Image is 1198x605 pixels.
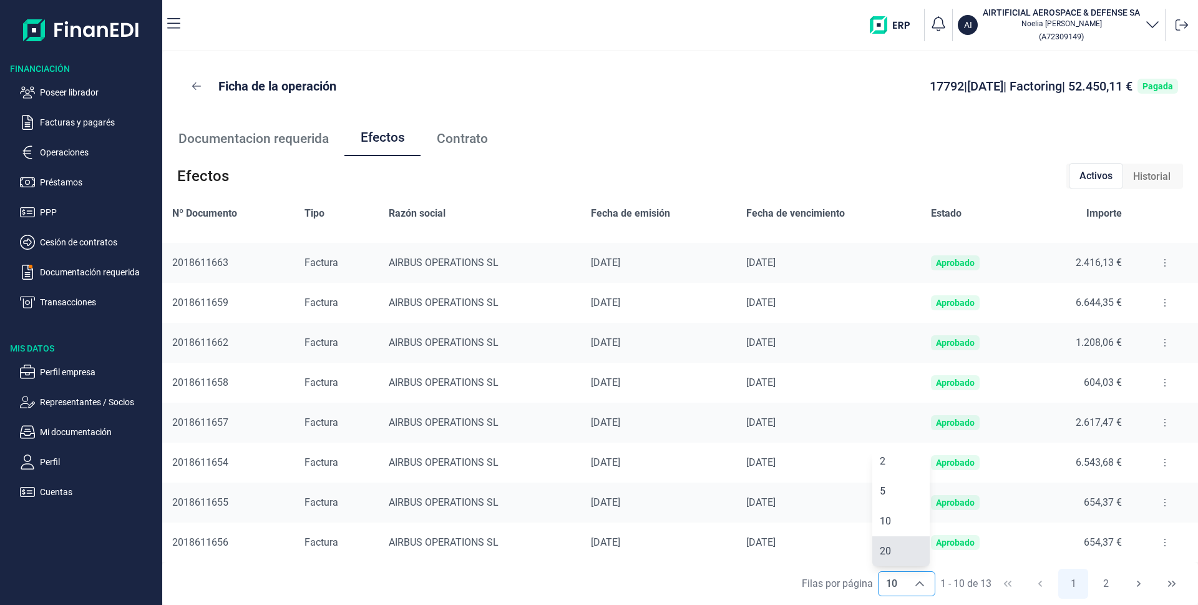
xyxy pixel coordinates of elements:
[23,10,140,50] img: Logo de aplicación
[591,257,726,269] div: [DATE]
[421,121,504,157] a: Contrato
[172,297,228,308] span: 2018611659
[1157,569,1187,599] button: Last Page
[880,485,885,497] span: 5
[746,257,912,269] div: [DATE]
[983,6,1140,19] h3: AIRTIFICIAL AEROSPACE & DEFENSE SA
[930,79,1132,94] span: 17792 | [DATE] | Factoring | 52.450,11 €
[20,115,157,130] button: Facturas y pagarés
[40,115,157,130] p: Facturas y pagarés
[1079,169,1113,184] span: Activos
[20,145,157,160] button: Operaciones
[20,365,157,380] button: Perfil empresa
[870,16,919,34] img: erp
[936,258,975,268] div: Aprobado
[40,85,157,100] p: Poseer librador
[880,545,891,557] span: 20
[172,376,228,388] span: 2018611658
[20,455,157,470] button: Perfil
[1039,32,1084,41] small: Copiar cif
[437,132,488,145] span: Contrato
[304,257,338,268] span: Factura
[40,484,157,499] p: Cuentas
[40,265,157,280] p: Documentación requerida
[1069,163,1123,189] div: Activos
[1058,569,1088,599] button: Page 1
[880,455,885,467] span: 2
[389,536,572,549] div: AIRBUS OPERATIONS SL
[172,257,228,268] span: 2018611663
[40,365,157,380] p: Perfil empresa
[344,121,421,157] a: Efectos
[304,206,324,221] span: Tipo
[1086,206,1122,221] span: Importe
[1038,297,1122,309] div: 6.644,35 €
[746,536,912,549] div: [DATE]
[591,337,726,349] div: [DATE]
[1123,164,1181,189] div: Historial
[1038,257,1122,269] div: 2.416,13 €
[40,425,157,440] p: Mi documentación
[361,131,405,144] span: Efectos
[802,576,873,591] div: Filas por página
[304,376,338,388] span: Factura
[964,19,972,31] p: AI
[40,395,157,410] p: Representantes / Socios
[958,6,1160,44] button: AIAIRTIFICIAL AEROSPACE & DEFENSE SANoelia [PERSON_NAME](A72309149)
[879,572,905,596] span: 10
[880,515,891,527] span: 10
[389,496,572,509] div: AIRBUS OPERATIONS SL
[172,206,237,221] span: Nº Documento
[40,205,157,220] p: PPP
[172,456,228,468] span: 2018611654
[591,416,726,429] div: [DATE]
[389,416,572,429] div: AIRBUS OPERATIONS SL
[20,295,157,310] button: Transacciones
[940,579,991,589] span: 1 - 10 de 13
[872,536,930,566] li: 20
[591,297,726,309] div: [DATE]
[591,496,726,509] div: [DATE]
[591,376,726,389] div: [DATE]
[746,337,912,349] div: [DATE]
[746,456,912,469] div: [DATE]
[591,536,726,549] div: [DATE]
[1025,569,1055,599] button: Previous Page
[936,458,975,468] div: Aprobado
[178,132,329,145] span: Documentacion requerida
[304,536,338,548] span: Factura
[172,536,228,548] span: 2018611656
[389,206,446,221] span: Razón social
[40,175,157,190] p: Préstamos
[591,206,670,221] span: Fecha de emisión
[304,456,338,468] span: Factura
[1038,496,1122,509] div: 654,37 €
[304,496,338,508] span: Factura
[20,175,157,190] button: Préstamos
[1038,337,1122,349] div: 1.208,06 €
[931,206,962,221] span: Estado
[993,569,1023,599] button: First Page
[746,416,912,429] div: [DATE]
[936,298,975,308] div: Aprobado
[746,496,912,509] div: [DATE]
[1091,569,1121,599] button: Page 2
[746,206,845,221] span: Fecha de vencimiento
[172,496,228,508] span: 2018611655
[905,572,935,596] div: Choose
[40,455,157,470] p: Perfil
[20,484,157,499] button: Cuentas
[1038,536,1122,549] div: 654,37 €
[40,145,157,160] p: Operaciones
[20,425,157,440] button: Mi documentación
[20,265,157,280] button: Documentación requerida
[20,235,157,250] button: Cesión de contratos
[218,77,336,95] p: Ficha de la operación
[1038,416,1122,429] div: 2.617,47 €
[1133,169,1171,184] span: Historial
[40,235,157,250] p: Cesión de contratos
[40,295,157,310] p: Transacciones
[172,416,228,428] span: 2018611657
[389,456,572,469] div: AIRBUS OPERATIONS SL
[936,418,975,428] div: Aprobado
